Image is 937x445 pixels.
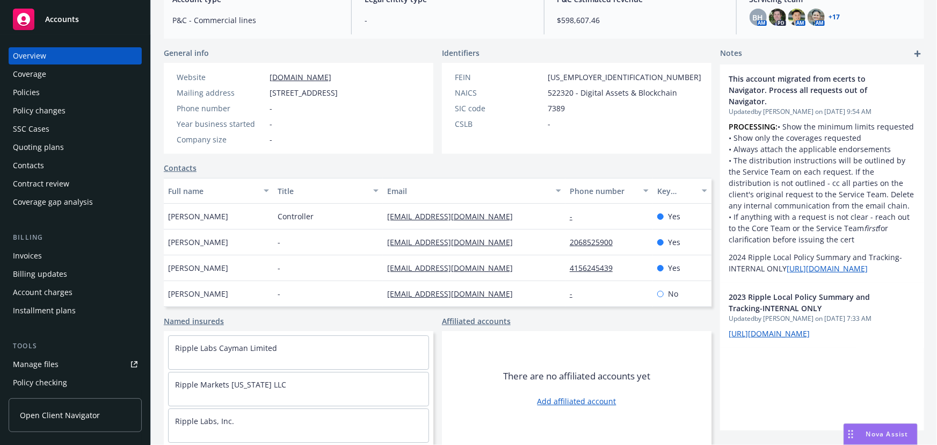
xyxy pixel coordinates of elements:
[273,178,383,204] button: Title
[278,288,280,299] span: -
[9,302,142,319] a: Installment plans
[668,262,680,274] span: Yes
[753,12,764,23] span: BH
[13,102,66,119] div: Policy changes
[168,211,228,222] span: [PERSON_NAME]
[442,47,480,59] span: Identifiers
[177,103,265,114] div: Phone number
[387,289,521,299] a: [EMAIL_ADDRESS][DOMAIN_NAME]
[168,236,228,248] span: [PERSON_NAME]
[570,237,621,247] a: 2068525900
[864,223,878,233] em: first
[729,121,778,132] strong: PROCESSING:
[387,211,521,221] a: [EMAIL_ADDRESS][DOMAIN_NAME]
[9,175,142,192] a: Contract review
[9,265,142,283] a: Billing updates
[13,356,59,373] div: Manage files
[557,15,723,26] span: $598,607.46
[729,291,888,314] span: 2023 Ripple Local Policy Summary and Tracking-INTERNAL ONLY
[164,315,224,327] a: Named insureds
[729,252,916,274] p: 2024 Ripple Local Policy Summary and Tracking-INTERNAL ONLY
[9,374,142,391] a: Policy checking
[270,72,331,82] a: [DOMAIN_NAME]
[570,263,621,273] a: 4156245439
[45,15,79,24] span: Accounts
[9,193,142,211] a: Coverage gap analysis
[9,247,142,264] a: Invoices
[503,370,650,383] span: There are no affiliated accounts yet
[866,429,909,439] span: Nova Assist
[278,236,280,248] span: -
[175,379,286,390] a: Ripple Markets [US_STATE] LLC
[387,237,521,247] a: [EMAIL_ADDRESS][DOMAIN_NAME]
[729,121,916,245] p: • Show the minimum limits requested • Show only the coverages requested • Always attach the appli...
[13,157,44,174] div: Contacts
[270,118,272,130] span: -
[9,120,142,138] a: SSC Cases
[13,193,93,211] div: Coverage gap analysis
[9,66,142,83] a: Coverage
[548,87,677,98] span: 522320 - Digital Assets & Blockchain
[13,175,69,192] div: Contract review
[13,84,40,101] div: Policies
[20,410,100,421] span: Open Client Navigator
[844,424,918,445] button: Nova Assist
[177,134,265,145] div: Company size
[565,178,653,204] button: Phone number
[383,178,565,204] button: Email
[9,102,142,119] a: Policy changes
[387,185,549,197] div: Email
[668,288,678,299] span: No
[442,315,511,327] a: Affiliated accounts
[729,107,916,117] span: Updated by [PERSON_NAME] on [DATE] 9:54 AM
[9,47,142,64] a: Overview
[13,66,46,83] div: Coverage
[177,71,265,83] div: Website
[455,87,543,98] div: NAICS
[657,185,695,197] div: Key contact
[365,15,531,26] span: -
[164,162,197,174] a: Contacts
[570,185,637,197] div: Phone number
[177,87,265,98] div: Mailing address
[9,232,142,243] div: Billing
[537,396,616,407] a: Add affiliated account
[168,185,257,197] div: Full name
[278,185,367,197] div: Title
[9,139,142,156] a: Quoting plans
[9,341,142,351] div: Tools
[164,178,273,204] button: Full name
[387,263,521,273] a: [EMAIL_ADDRESS][DOMAIN_NAME]
[13,374,67,391] div: Policy checking
[13,47,46,64] div: Overview
[455,118,543,130] div: CSLB
[570,211,581,221] a: -
[278,262,280,274] span: -
[13,139,64,156] div: Quoting plans
[9,157,142,174] a: Contacts
[570,289,581,299] a: -
[769,9,786,26] img: photo
[455,71,543,83] div: FEIN
[548,118,550,130] span: -
[9,284,142,301] a: Account charges
[168,288,228,299] span: [PERSON_NAME]
[729,328,810,339] a: [URL][DOMAIN_NAME]
[720,47,742,60] span: Notes
[172,15,338,26] span: P&C - Commercial lines
[455,103,543,114] div: SIC code
[548,103,565,114] span: 7389
[270,103,272,114] span: -
[13,247,42,264] div: Invoices
[668,236,680,248] span: Yes
[788,9,805,26] img: photo
[911,47,924,60] a: add
[270,87,338,98] span: [STREET_ADDRESS]
[13,284,72,301] div: Account charges
[175,416,234,426] a: Ripple Labs, Inc.
[729,314,916,324] span: Updated by [PERSON_NAME] on [DATE] 7:33 AM
[720,283,924,348] div: 2023 Ripple Local Policy Summary and Tracking-INTERNAL ONLYUpdatedby [PERSON_NAME] on [DATE] 7:33...
[13,302,76,319] div: Installment plans
[668,211,680,222] span: Yes
[270,134,272,145] span: -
